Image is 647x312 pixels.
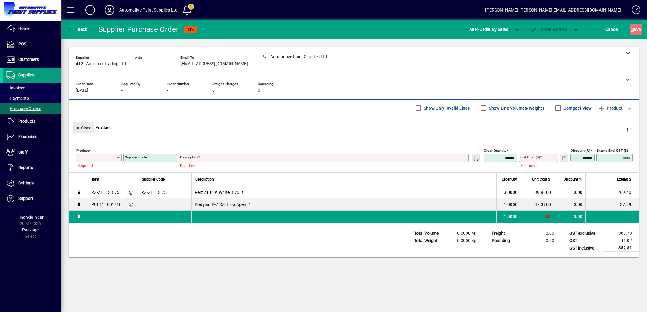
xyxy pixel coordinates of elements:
button: Save [630,24,642,35]
td: RZ-Z11L3.75 [138,186,191,198]
mat-label: Supplier Code [125,155,147,159]
a: Knowledge Base [627,1,639,21]
span: Extend $ [617,176,631,183]
span: Package [22,227,39,232]
td: GST exclusive [566,230,603,237]
button: Cancel [604,24,620,35]
mat-label: Description [180,155,198,159]
span: - [167,88,168,93]
a: POS [3,37,61,52]
span: Back [67,27,87,32]
mat-label: Unit Cost ($) [520,155,540,159]
mat-label: Product [76,148,89,153]
mat-label: Extend excl GST ($) [597,148,628,153]
app-page-header-button: Delete [622,127,636,132]
span: Suppliers [18,72,35,77]
span: Home [18,26,29,31]
button: Profile [100,5,119,15]
button: Auto Order By Sales [466,24,511,35]
button: Add [80,5,100,15]
td: 1.0000 [496,211,521,223]
span: Cancel [605,25,619,34]
app-page-header-button: Close [72,125,95,130]
span: Reports [18,165,33,170]
a: Products [3,114,61,129]
span: Item [92,176,99,183]
td: 0.00 [554,211,585,223]
td: 0.0000 Kg [447,237,484,244]
a: Payments [3,93,61,103]
div: Automotive Paint Supplies Ltd [119,5,177,15]
span: Order Qty [502,176,517,183]
td: Rounding [489,237,525,244]
span: Financial Year [17,215,44,220]
span: Reiz Z11 2K White 3.75Lt [195,189,244,195]
a: Home [3,21,61,36]
td: 1.0000 [496,198,521,211]
span: Bodyian B-7450 Flop Agent 1L [195,201,254,207]
span: - [121,88,123,93]
a: Reports [3,160,61,175]
td: 0.00 [554,186,585,198]
td: 0.0000 M³ [447,230,484,237]
a: Invoices [3,83,61,93]
td: Freight [489,230,525,237]
td: 269.40 [585,186,639,198]
td: 89.8000 [521,186,554,198]
span: POS [18,41,26,46]
td: Total Volume [411,230,447,237]
span: Description [195,176,214,183]
mat-label: Discount (%) [571,148,590,153]
span: Products [18,119,35,124]
span: Discount % [564,176,582,183]
label: Show Only Invalid Lines [423,105,470,111]
span: Unit Cost $ [532,176,550,183]
mat-error: Required [180,162,477,169]
a: Support [3,191,61,206]
span: ave [631,25,641,34]
span: - [135,61,136,66]
td: 0.00 [525,230,561,237]
td: 37.39 [585,198,639,211]
div: Supplier Purchase Order [99,25,179,34]
td: 352.81 [603,244,639,252]
span: Supplier Code [142,176,165,183]
button: Back [66,24,89,35]
td: Total Weight [411,237,447,244]
span: Staff [18,150,28,154]
span: Order & Email [530,27,567,32]
a: Purchase Orders [3,103,61,114]
label: Show Line Volumes/Weights [488,105,544,111]
button: Delete [622,122,636,137]
div: [PERSON_NAME] [PERSON_NAME][EMAIL_ADDRESS][DOMAIN_NAME] [485,5,621,15]
div: PUE114001/1L [91,201,121,207]
span: Customers [18,57,39,62]
td: GST inclusive [566,244,603,252]
td: 0.00 [554,198,585,211]
span: Payments [6,96,29,101]
span: [DATE] [76,88,88,93]
a: Financials [3,129,61,144]
button: Order & Email [527,24,570,35]
app-page-header-button: Back [61,24,94,35]
div: RZ-Z11L33.75L [91,189,122,195]
label: Compact View [562,105,592,111]
span: Close [76,123,91,133]
span: [EMAIL_ADDRESS][DOMAIN_NAME] [180,61,248,66]
span: Support [18,196,33,201]
mat-label: Order Quantity [484,148,506,153]
td: 306.79 [603,230,639,237]
a: Staff [3,145,61,160]
span: Settings [18,181,34,185]
span: Invoices [6,85,25,90]
td: 37.3900 [521,198,554,211]
span: Financials [18,134,37,139]
mat-error: Required [520,162,553,168]
div: Product [69,116,639,138]
span: Auto Order By Sales [469,25,508,34]
span: Purchase Orders [6,106,41,111]
span: 412 - Automax Trading Ltd [76,61,126,66]
td: GST [566,237,603,244]
span: 0 [258,88,260,93]
button: Close [73,122,94,133]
